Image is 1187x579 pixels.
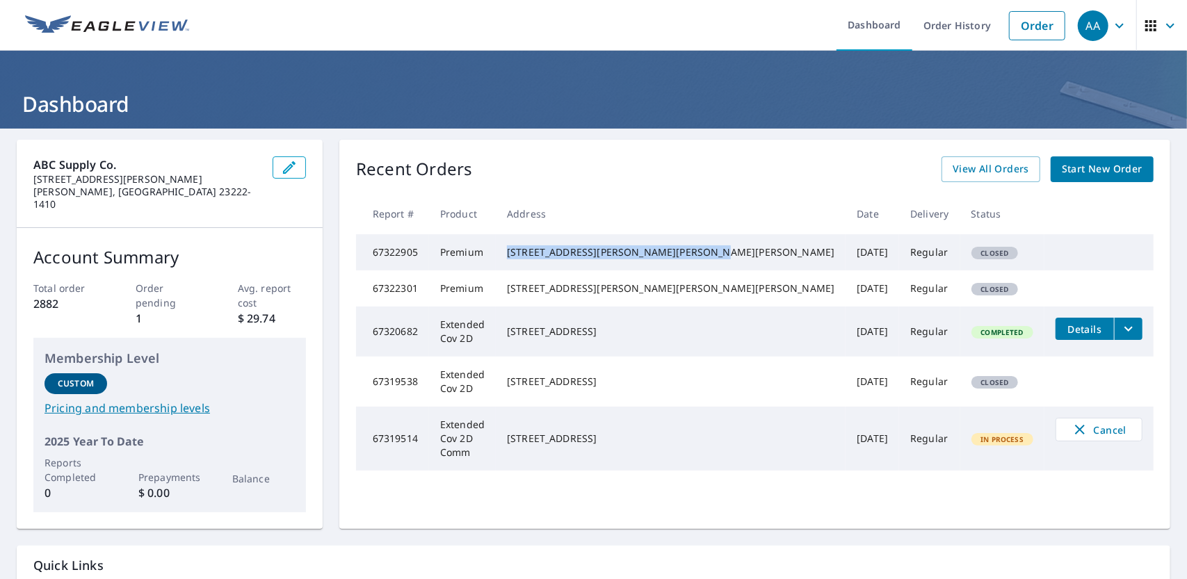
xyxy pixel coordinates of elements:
[507,325,834,339] div: [STREET_ADDRESS]
[899,193,960,234] th: Delivery
[973,434,1033,444] span: In Process
[45,484,107,501] p: 0
[429,234,496,270] td: Premium
[25,15,189,36] img: EV Logo
[899,307,960,357] td: Regular
[846,270,899,307] td: [DATE]
[973,327,1032,337] span: Completed
[356,307,429,357] td: 67320682
[45,349,295,368] p: Membership Level
[899,357,960,407] td: Regular
[429,307,496,357] td: Extended Cov 2D
[960,193,1045,234] th: Status
[507,375,834,389] div: [STREET_ADDRESS]
[45,400,295,416] a: Pricing and membership levels
[33,173,261,186] p: [STREET_ADDRESS][PERSON_NAME]
[942,156,1040,182] a: View All Orders
[846,234,899,270] td: [DATE]
[429,193,496,234] th: Product
[33,245,306,270] p: Account Summary
[356,357,429,407] td: 67319538
[1114,318,1142,340] button: filesDropdownBtn-67320682
[33,186,261,211] p: [PERSON_NAME], [GEOGRAPHIC_DATA] 23222-1410
[973,248,1017,258] span: Closed
[33,281,102,295] p: Total order
[356,407,429,471] td: 67319514
[429,270,496,307] td: Premium
[1051,156,1154,182] a: Start New Order
[33,557,1154,574] p: Quick Links
[899,270,960,307] td: Regular
[1056,318,1114,340] button: detailsBtn-67320682
[138,470,201,484] p: Prepayments
[45,455,107,484] p: Reports Completed
[238,310,306,327] p: $ 29.74
[356,270,429,307] td: 67322301
[238,281,306,310] p: Avg. report cost
[973,377,1017,387] span: Closed
[1009,11,1065,40] a: Order
[973,284,1017,294] span: Closed
[899,234,960,270] td: Regular
[232,471,295,486] p: Balance
[429,407,496,471] td: Extended Cov 2D Comm
[138,484,201,501] p: $ 0.00
[356,234,429,270] td: 67322905
[58,377,94,390] p: Custom
[136,281,204,310] p: Order pending
[1056,418,1142,441] button: Cancel
[1062,161,1142,178] span: Start New Order
[136,310,204,327] p: 1
[846,193,899,234] th: Date
[33,156,261,173] p: ABC Supply Co.
[1070,421,1128,438] span: Cancel
[1078,10,1108,41] div: AA
[429,357,496,407] td: Extended Cov 2D
[846,307,899,357] td: [DATE]
[356,193,429,234] th: Report #
[953,161,1029,178] span: View All Orders
[507,245,834,259] div: [STREET_ADDRESS][PERSON_NAME][PERSON_NAME][PERSON_NAME]
[507,432,834,446] div: [STREET_ADDRESS]
[507,282,834,295] div: [STREET_ADDRESS][PERSON_NAME][PERSON_NAME][PERSON_NAME]
[17,90,1170,118] h1: Dashboard
[1064,323,1106,336] span: Details
[899,407,960,471] td: Regular
[846,357,899,407] td: [DATE]
[846,407,899,471] td: [DATE]
[496,193,846,234] th: Address
[33,295,102,312] p: 2882
[45,433,295,450] p: 2025 Year To Date
[356,156,473,182] p: Recent Orders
